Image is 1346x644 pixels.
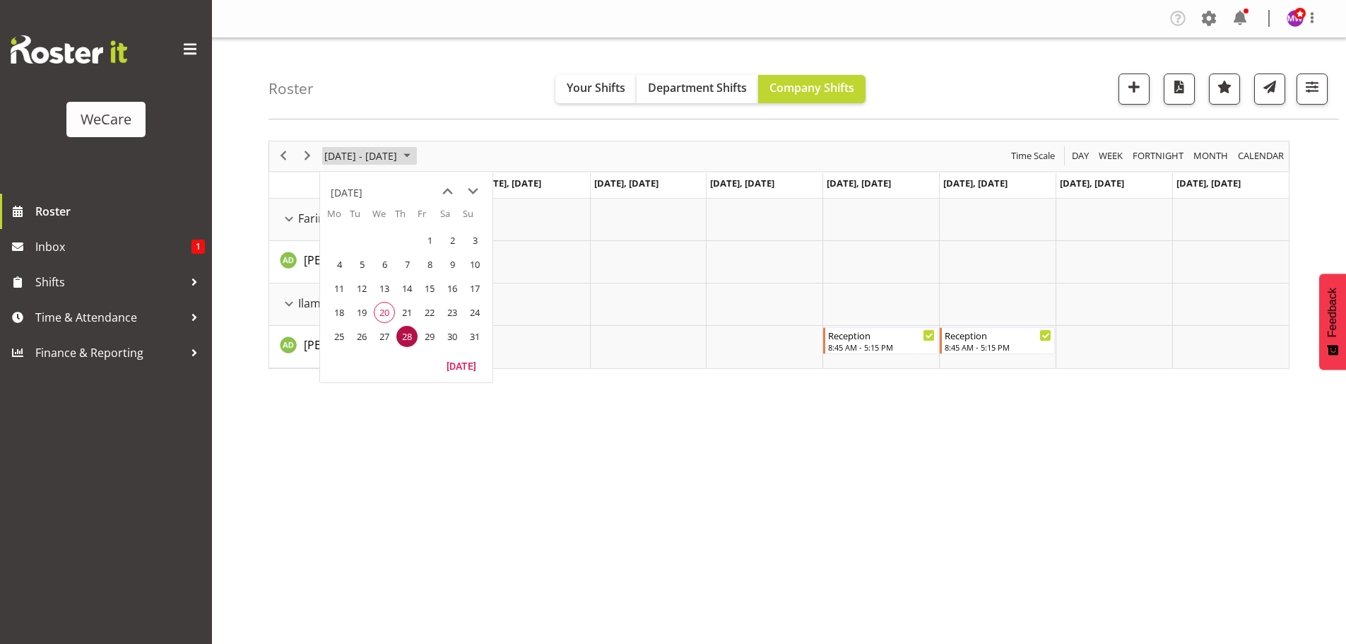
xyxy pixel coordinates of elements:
span: Monday, August 4, 2025 [329,254,350,275]
span: Thursday, August 14, 2025 [396,278,418,299]
button: Download a PDF of the roster according to the set date range. [1164,74,1195,105]
button: Your Shifts [555,75,637,103]
button: Timeline Month [1191,147,1231,165]
span: Tuesday, August 19, 2025 [351,302,372,323]
div: August 25 - 31, 2025 [319,141,419,171]
button: Department Shifts [637,75,758,103]
table: Timeline Week of August 28, 2025 [473,199,1289,368]
button: Time Scale [1009,147,1058,165]
span: Sunday, August 31, 2025 [464,326,485,347]
span: Company Shifts [769,80,854,95]
div: next period [295,141,319,171]
span: Wednesday, August 20, 2025 [374,302,395,323]
span: Saturday, August 16, 2025 [442,278,463,299]
span: Saturday, August 30, 2025 [442,326,463,347]
div: Timeline Week of August 28, 2025 [268,141,1289,369]
span: [DATE], [DATE] [943,177,1008,189]
span: Fortnight [1131,147,1185,165]
span: Tuesday, August 26, 2025 [351,326,372,347]
span: Wednesday, August 27, 2025 [374,326,395,347]
a: [PERSON_NAME] [304,252,391,269]
span: [DATE], [DATE] [594,177,659,189]
div: previous period [271,141,295,171]
div: title [331,179,362,207]
span: Thursday, August 28, 2025 [396,326,418,347]
span: Saturday, August 2, 2025 [442,230,463,251]
button: Highlight an important date within the roster. [1209,74,1240,105]
span: Department Shifts [648,80,747,95]
span: Friday, August 15, 2025 [419,278,440,299]
a: [PERSON_NAME] [304,336,391,353]
span: Thursday, August 21, 2025 [396,302,418,323]
span: Sunday, August 10, 2025 [464,254,485,275]
span: [PERSON_NAME] [304,337,391,353]
img: management-we-care10447.jpg [1287,10,1304,27]
span: [DATE], [DATE] [1060,177,1124,189]
button: Feedback - Show survey [1319,274,1346,370]
span: Monday, August 11, 2025 [329,278,350,299]
span: [PERSON_NAME] [304,252,391,268]
td: Aleea Devenport resource [269,326,473,368]
button: Company Shifts [758,75,866,103]
span: Finance & Reporting [35,342,184,363]
span: Roster [35,201,205,222]
button: Add a new shift [1118,74,1150,105]
th: Mo [327,207,350,228]
span: Thursday, August 7, 2025 [396,254,418,275]
span: Faringdon [298,210,353,227]
span: [DATE], [DATE] [1176,177,1241,189]
td: Ilam resource [269,283,473,326]
button: Filter Shifts [1297,74,1328,105]
button: previous month [435,179,460,204]
button: Today [437,356,485,375]
img: Rosterit website logo [11,35,127,64]
span: Shifts [35,271,184,293]
td: Aleea Devenport resource [269,241,473,283]
td: Faringdon resource [269,199,473,241]
button: Fortnight [1130,147,1186,165]
span: Wednesday, August 13, 2025 [374,278,395,299]
th: Tu [350,207,372,228]
span: Ilam [298,295,321,312]
span: Saturday, August 23, 2025 [442,302,463,323]
div: Reception [945,328,1051,342]
span: Friday, August 1, 2025 [419,230,440,251]
h4: Roster [268,81,314,97]
span: Sunday, August 17, 2025 [464,278,485,299]
span: Day [1070,147,1090,165]
button: Month [1236,147,1287,165]
button: Next [298,147,317,165]
span: Time Scale [1010,147,1056,165]
button: August 2025 [322,147,417,165]
span: Saturday, August 9, 2025 [442,254,463,275]
th: Th [395,207,418,228]
div: Aleea Devenport"s event - Reception Begin From Friday, August 29, 2025 at 8:45:00 AM GMT+12:00 En... [940,327,1055,354]
th: Sa [440,207,463,228]
div: 8:45 AM - 5:15 PM [828,341,935,353]
button: Timeline Day [1070,147,1092,165]
span: calendar [1236,147,1285,165]
button: Send a list of all shifts for the selected filtered period to all rostered employees. [1254,74,1285,105]
div: Aleea Devenport"s event - Reception Begin From Thursday, August 28, 2025 at 8:45:00 AM GMT+12:00 ... [823,327,938,354]
span: Tuesday, August 12, 2025 [351,278,372,299]
span: Your Shifts [567,80,625,95]
td: Thursday, August 28, 2025 [395,324,418,349]
span: Monday, August 18, 2025 [329,302,350,323]
span: Week [1097,147,1124,165]
span: [DATE] - [DATE] [323,147,399,165]
div: WeCare [81,109,131,130]
div: Reception [828,328,935,342]
span: Feedback [1326,288,1339,337]
button: Previous [274,147,293,165]
th: We [372,207,395,228]
span: Sunday, August 3, 2025 [464,230,485,251]
span: Friday, August 22, 2025 [419,302,440,323]
span: Wednesday, August 6, 2025 [374,254,395,275]
span: Friday, August 8, 2025 [419,254,440,275]
span: [DATE], [DATE] [477,177,541,189]
span: Time & Attendance [35,307,184,328]
span: [DATE], [DATE] [710,177,774,189]
span: Monday, August 25, 2025 [329,326,350,347]
div: 8:45 AM - 5:15 PM [945,341,1051,353]
span: Tuesday, August 5, 2025 [351,254,372,275]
